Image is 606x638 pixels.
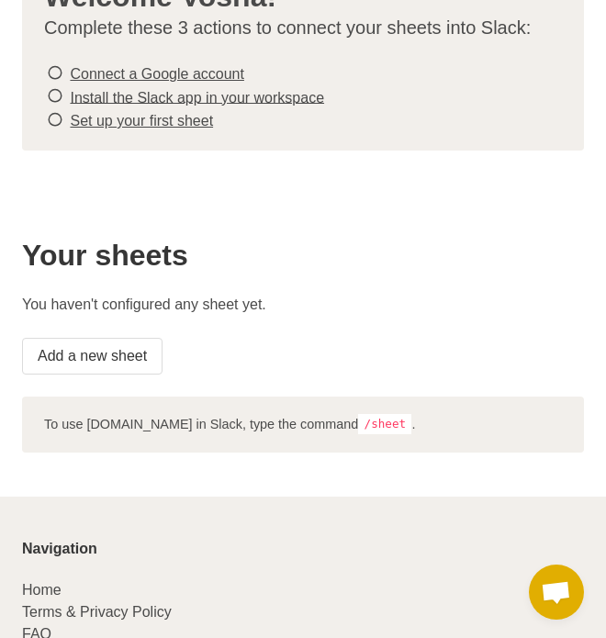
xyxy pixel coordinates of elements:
[22,397,584,453] div: To use [DOMAIN_NAME] in Slack, type the command .
[22,541,584,557] p: Navigation
[529,565,584,620] div: Open chat
[70,89,324,105] a: Install the Slack app in your workspace
[70,113,213,129] a: Set up your first sheet
[22,582,62,598] a: Home
[22,239,584,272] h2: Your sheets
[358,414,411,433] code: /sheet
[22,604,172,620] a: Terms & Privacy Policy
[44,17,547,39] p: Complete these 3 actions to connect your sheets into Slack:
[22,294,584,316] p: You haven't configured any sheet yet.
[22,338,163,375] a: Add a new sheet
[70,66,243,82] a: Connect a Google account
